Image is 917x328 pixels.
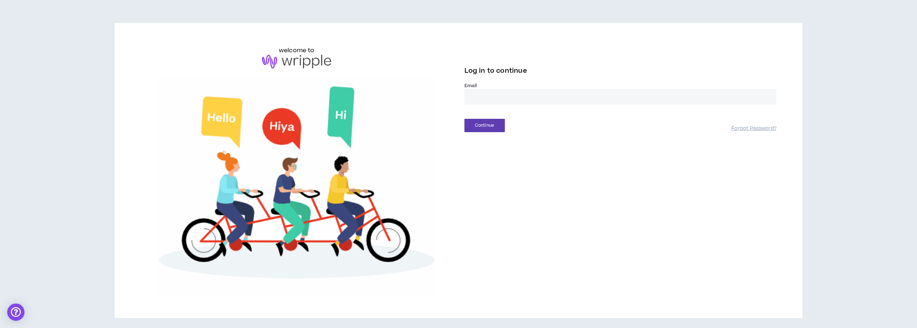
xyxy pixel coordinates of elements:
[279,46,315,55] h6: welcome to
[141,76,453,295] img: Welcome to Wripple
[262,55,331,68] img: logo-brand.png
[464,82,776,89] label: Email
[464,119,505,132] button: Continue
[7,304,25,321] div: Open Intercom Messenger
[731,125,776,132] a: Forgot Password?
[464,66,527,75] span: Log in to continue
